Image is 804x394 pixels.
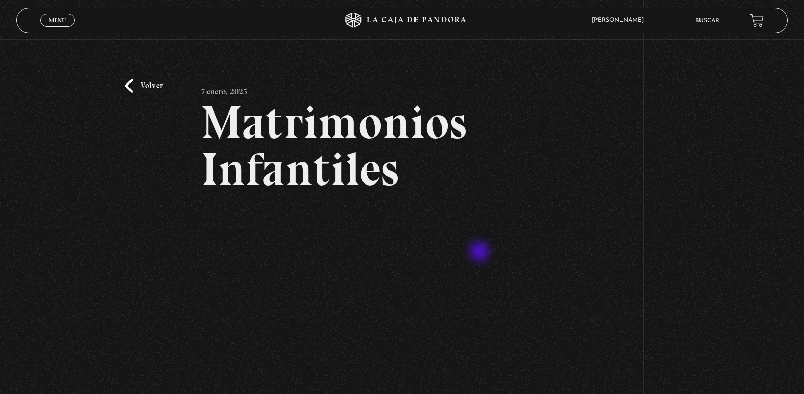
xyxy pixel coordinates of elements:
a: View your shopping cart [750,14,764,27]
a: Buscar [695,18,719,24]
a: Volver [125,79,163,93]
span: [PERSON_NAME] [587,17,654,23]
span: Menu [49,17,66,23]
h2: Matrimonios Infantiles [201,99,603,193]
p: 7 enero, 2025 [201,79,247,99]
span: Cerrar [46,26,70,33]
